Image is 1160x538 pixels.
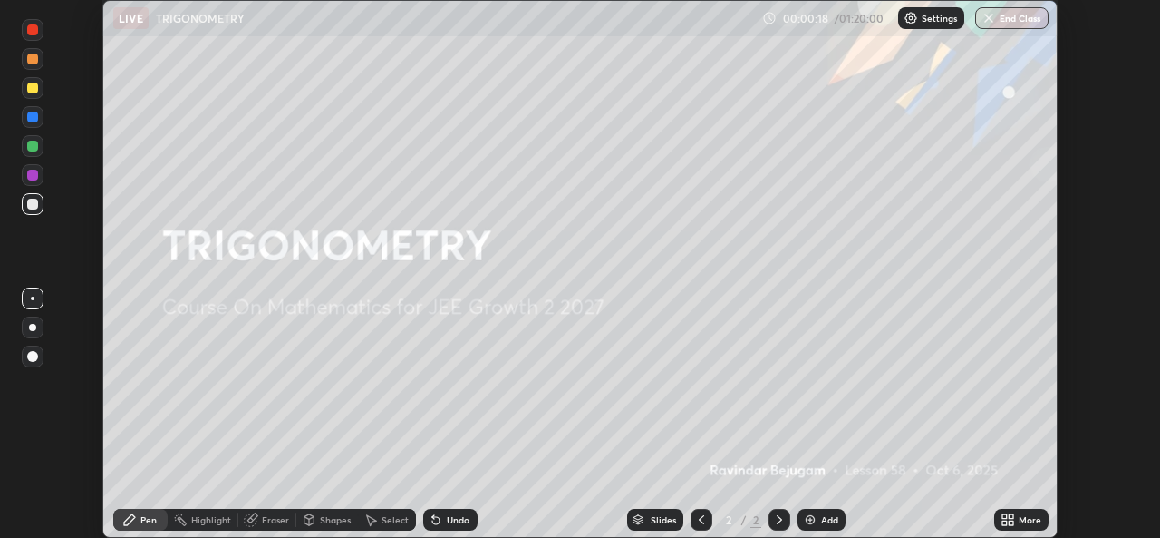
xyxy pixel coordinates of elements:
[320,515,351,524] div: Shapes
[262,515,289,524] div: Eraser
[140,515,157,524] div: Pen
[651,515,676,524] div: Slides
[981,11,996,25] img: end-class-cross
[975,7,1049,29] button: End Class
[803,513,817,527] img: add-slide-button
[191,515,231,524] div: Highlight
[119,11,143,25] p: LIVE
[720,514,738,525] div: 2
[922,14,957,23] p: Settings
[750,512,761,528] div: 2
[447,515,469,524] div: Undo
[382,515,409,524] div: Select
[741,514,747,525] div: /
[904,11,918,25] img: class-settings-icons
[821,515,838,524] div: Add
[156,11,245,25] p: TRIGONOMETRY
[1019,515,1041,524] div: More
